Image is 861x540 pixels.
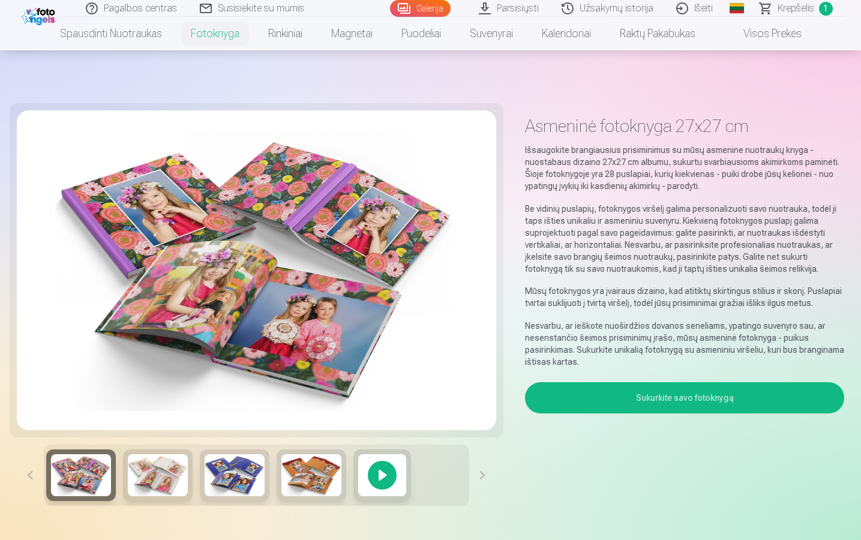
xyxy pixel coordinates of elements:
[525,320,845,368] p: Nesvarbu, ar ieškote nuoširdžios dovanos seneliams, ypatingo suvenyro sau, ar nesenstančio šeimos...
[778,1,814,16] span: Krepšelis
[525,285,845,309] p: Mūsų fotoknygos yra įvairaus dizaino, kad atitiktų skirtingus stilius ir skonį. Puslapiai tvirtai...
[317,17,387,50] a: Magnetai
[525,115,845,137] h1: Asmeninė fotoknyga 27x27 cm
[819,2,833,16] span: 1
[527,17,605,50] a: Kalendoriai
[46,17,176,50] a: Spausdinti nuotraukas
[525,203,845,275] p: Be vidinių puslapių, fotoknygos viršelį galima personalizuoti savo nuotrauka, todėl ji taps ištie...
[525,144,845,192] p: Išsaugokite brangiausius prisiminimus su mūsų asmenine nuotraukų knyga - nuostabaus dizaino 27x27...
[22,5,58,25] img: /fa2
[387,17,455,50] a: Puodeliai
[710,17,816,50] a: Visos prekės
[455,17,527,50] a: Suvenyrai
[176,17,254,50] a: Fotoknyga
[605,17,710,50] a: Raktų pakabukas
[254,17,317,50] a: Rinkiniai
[525,382,845,413] button: Sukurkite savo fotoknygą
